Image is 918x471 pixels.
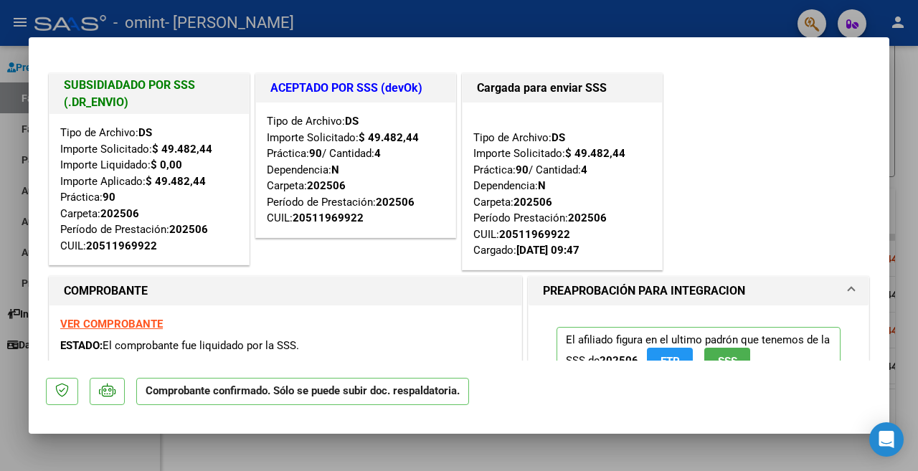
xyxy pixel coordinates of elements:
[568,211,607,224] strong: 202506
[543,282,745,300] h1: PREAPROBACIÓN PARA INTEGRACION
[600,354,638,367] strong: 202506
[64,284,148,298] strong: COMPROBANTE
[60,125,238,254] div: Tipo de Archivo: Importe Solicitado: Importe Liquidado: Importe Aplicado: Práctica: Carpeta: Perí...
[869,422,904,457] div: Open Intercom Messenger
[473,113,651,259] div: Tipo de Archivo: Importe Solicitado: Práctica: / Cantidad: Dependencia: Carpeta: Período Prestaci...
[516,163,529,176] strong: 90
[331,163,339,176] strong: N
[704,348,750,374] button: SSS
[100,207,139,220] strong: 202506
[86,238,157,254] div: 20511969922
[477,80,648,97] h1: Cargada para enviar SSS
[293,210,364,227] div: 20511969922
[552,131,565,144] strong: DS
[146,175,206,188] strong: $ 49.482,44
[499,227,570,243] div: 20511969922
[169,223,208,236] strong: 202506
[307,179,346,192] strong: 202506
[64,77,235,111] h1: SUBSIDIADADO POR SSS (.DR_ENVIO)
[270,80,441,97] h1: ACEPTADO POR SSS (devOk)
[60,318,163,330] a: VER COMPROBANTE
[718,355,737,368] span: SSS
[376,196,415,209] strong: 202506
[103,339,299,352] span: El comprobante fue liquidado por la SSS.
[529,277,869,305] mat-expansion-panel-header: PREAPROBACIÓN PARA INTEGRACION
[309,147,322,160] strong: 90
[359,131,419,144] strong: $ 49.482,44
[557,327,841,381] p: El afiliado figura en el ultimo padrón que tenemos de la SSS de
[538,179,546,192] strong: N
[374,147,381,160] strong: 4
[267,113,445,227] div: Tipo de Archivo: Importe Solicitado: Práctica: / Cantidad: Dependencia: Carpeta: Período de Prest...
[647,348,693,374] button: FTP
[60,339,103,352] span: ESTADO:
[138,126,152,139] strong: DS
[516,244,579,257] strong: [DATE] 09:47
[103,191,115,204] strong: 90
[581,163,587,176] strong: 4
[345,115,359,128] strong: DS
[152,143,212,156] strong: $ 49.482,44
[151,158,182,171] strong: $ 0,00
[661,355,680,368] span: FTP
[136,378,469,406] p: Comprobante confirmado. Sólo se puede subir doc. respaldatoria.
[565,147,625,160] strong: $ 49.482,44
[514,196,552,209] strong: 202506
